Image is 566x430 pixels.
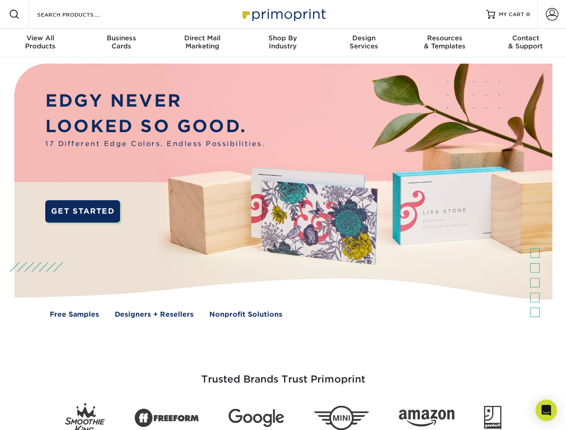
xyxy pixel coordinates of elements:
div: Services [324,34,404,50]
a: Free Samples [50,310,99,320]
a: Resources& Templates [404,29,485,57]
a: Nonprofit Solutions [209,310,282,320]
div: Open Intercom Messenger [536,400,557,421]
span: Direct Mail [162,34,242,42]
p: LOOKED SO GOOD. [45,114,265,139]
a: BusinessCards [81,29,161,57]
a: Shop ByIndustry [242,29,323,57]
img: Amazon [399,410,454,427]
a: GET STARTED [45,200,120,223]
span: Shop By [242,34,323,42]
div: & Templates [404,34,485,50]
a: Contact& Support [485,29,566,57]
span: Resources [404,34,485,42]
a: Direct MailMarketing [162,29,242,57]
img: Primoprint [238,4,328,24]
span: 0 [526,11,530,17]
a: DesignServices [324,29,404,57]
span: 17 Different Edge Colors. Endless Possibilities. [45,139,265,149]
p: EDGY NEVER [45,88,265,114]
div: & Support [485,34,566,50]
iframe: Google Customer Reviews [2,403,76,427]
span: Design [324,34,404,42]
div: Industry [242,34,323,50]
h3: Trusted Brands Trust Primoprint [21,352,545,396]
img: Google [229,409,284,427]
input: SEARCH PRODUCTS..... [36,9,124,20]
div: Cards [81,34,161,50]
img: Goodwill [484,406,501,430]
span: MY CART [499,11,524,18]
div: Marketing [162,34,242,50]
span: Business [81,34,161,42]
span: Contact [485,34,566,42]
a: Designers + Resellers [115,310,194,320]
